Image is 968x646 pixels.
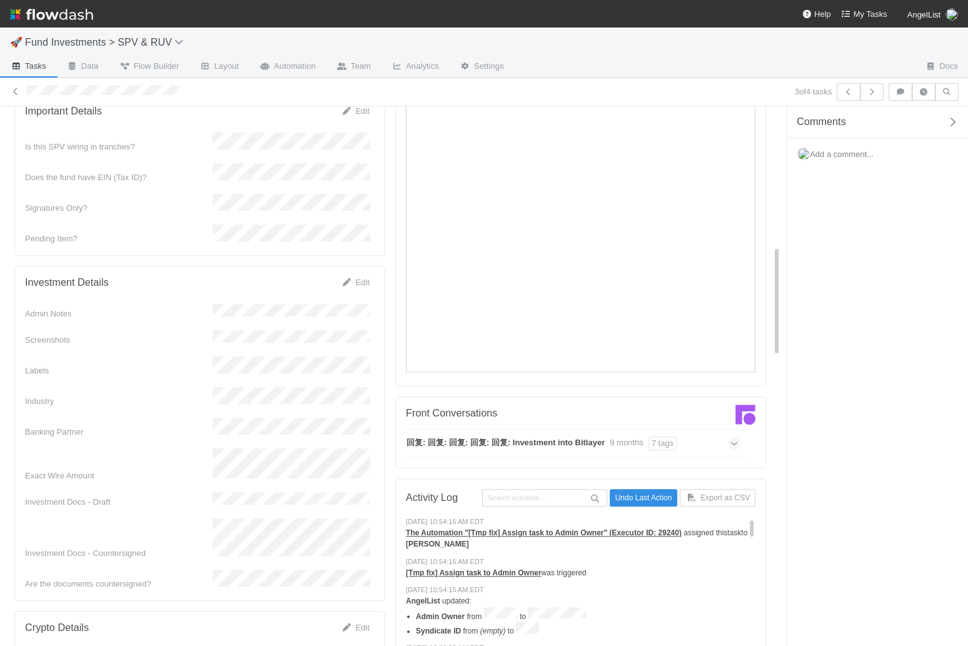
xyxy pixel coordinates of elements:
img: logo-inverted-e16ddd16eac7371096b0.svg [10,4,93,25]
input: Search activities... [482,489,607,506]
span: Comments [797,116,846,128]
a: My Tasks [841,8,887,21]
span: 🚀 [10,37,23,48]
strong: 回复: 回复: 回复: 回复: 回复: Investment into Bitlayer [406,437,605,450]
div: Is this SPV wiring in tranches? [25,141,213,153]
span: Add a comment... [810,149,874,159]
button: Export as CSV [680,489,755,507]
em: (empty) [480,627,506,635]
a: [Tmp fix] Assign task to Admin Owner [406,568,541,577]
a: Layout [189,58,249,78]
div: Exact Wire Amount [25,470,213,482]
a: Data [56,58,109,78]
a: Flow Builder [109,58,189,78]
h5: Front Conversations [406,407,572,420]
div: Does the fund have EIN (Tax ID)? [25,171,213,184]
div: Industry [25,395,213,408]
div: [DATE] 10:54:15 AM EDT [406,585,755,595]
span: Flow Builder [119,60,179,73]
span: AngelList [907,10,940,19]
h5: Investment Details [25,276,109,289]
div: Are the documents countersigned? [25,578,213,590]
div: Screenshots [25,334,213,346]
div: assigned this task to [406,527,755,550]
div: 9 months [610,437,643,450]
a: Settings [449,58,514,78]
img: front-logo-b4b721b83371efbadf0a.svg [735,405,755,425]
button: Undo Last Action [610,489,678,507]
a: Docs [914,58,968,78]
a: Edit [341,106,370,116]
a: Edit [341,278,370,287]
img: avatar_2de93f86-b6c7-4495-bfe2-fb093354a53c.png [797,148,810,160]
div: 7 tags [648,437,677,450]
a: Team [326,58,381,78]
a: Analytics [381,58,449,78]
strong: Admin Owner [416,612,465,620]
strong: [PERSON_NAME] [406,540,469,548]
img: avatar_2de93f86-b6c7-4495-bfe2-fb093354a53c.png [945,8,958,21]
div: Labels [25,365,213,377]
li: from to [416,607,755,622]
div: Signatures Only? [25,202,213,214]
div: Investment Docs - Countersigned [25,547,213,560]
h5: Crypto Details [25,622,89,634]
h5: Activity Log [406,492,480,504]
strong: Syndicate ID [416,627,461,635]
div: Help [802,8,831,21]
span: 3 of 4 tasks [795,86,832,98]
div: Admin Notes [25,308,213,320]
span: Tasks [10,60,46,73]
a: Automation [249,58,326,78]
div: Pending Item? [25,233,213,245]
div: was triggered [406,567,755,578]
a: The Automation "[Tmp fix] Assign task to Admin Owner" (Executor ID: 29240) [406,528,682,537]
div: Banking Partner [25,426,213,438]
div: [DATE] 10:54:16 AM EDT [406,517,755,527]
strong: AngelList [406,597,440,605]
span: Fund Investments > SPV & RUV [25,37,189,48]
a: Edit [341,623,370,632]
li: from to [416,622,755,637]
div: updated: [406,595,755,637]
div: Investment Docs - Draft [25,496,213,508]
div: [DATE] 10:54:16 AM EDT [406,557,755,567]
h5: Important Details [25,105,102,118]
span: My Tasks [841,9,887,19]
